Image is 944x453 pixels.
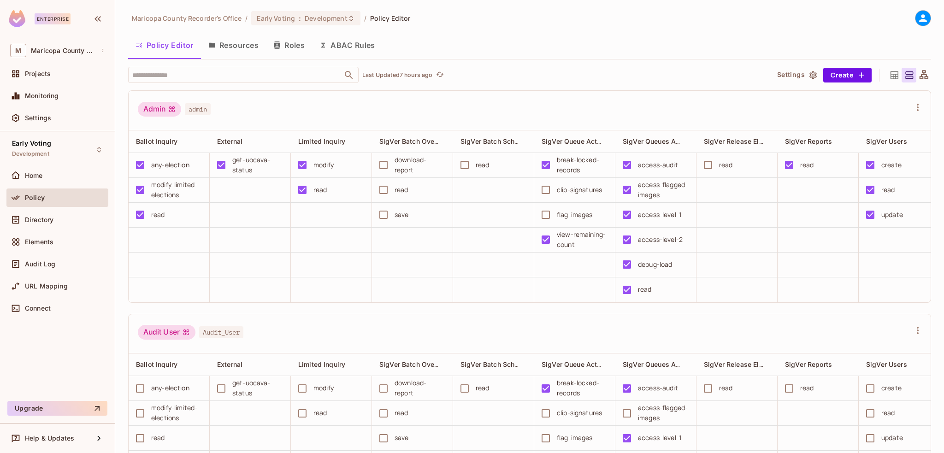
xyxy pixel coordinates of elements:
button: Open [342,69,355,82]
div: update [881,210,903,220]
div: read [881,408,895,418]
span: SigVer Release Election [704,137,778,146]
div: flag-images [557,210,593,220]
div: read [395,408,408,418]
span: Policy [25,194,45,201]
span: SigVer Queues Access [623,360,695,369]
div: create [881,160,902,170]
div: read [719,383,733,393]
img: SReyMgAAAABJRU5ErkJggg== [9,10,25,27]
div: read [719,160,733,170]
span: admin [185,103,211,115]
span: Elements [25,238,53,246]
span: Policy Editor [370,14,411,23]
span: Development [12,150,49,158]
span: the active workspace [132,14,242,23]
span: SigVer Batch Scheduling [460,137,538,146]
span: SigVer Release Election [704,360,778,369]
div: read [151,210,165,220]
div: view-remaining-count [557,229,608,250]
div: modify-limited-elections [151,180,202,200]
button: Create [823,68,872,82]
span: Home [25,172,43,179]
div: update [881,433,903,443]
span: Click to refresh data [432,70,445,81]
div: access-audit [638,383,678,393]
span: Early Voting [257,14,295,23]
span: Workspace: Maricopa County Recorder's Office [31,47,95,54]
div: read [800,160,814,170]
div: any-election [151,383,189,393]
button: Policy Editor [128,34,201,57]
div: any-election [151,160,189,170]
span: SigVer Users [866,360,907,368]
span: : [298,15,301,22]
span: SigVer Reports [785,137,832,145]
div: Admin [138,102,181,117]
span: SigVer Queue Actions [542,137,610,146]
div: access-level-1 [638,210,681,220]
span: Monitoring [25,92,59,100]
div: access-flagged-images [638,180,689,200]
div: read [476,383,490,393]
span: SigVer Batch Overview [379,360,452,369]
div: read [638,284,652,294]
div: Enterprise [35,13,71,24]
div: read [476,160,490,170]
p: Last Updated 7 hours ago [362,71,432,79]
div: read [313,408,327,418]
span: Limited Inquiry [298,360,345,368]
button: Upgrade [7,401,107,416]
span: SigVer Queues Access [623,137,695,146]
div: modify [313,383,334,393]
div: modify [313,160,334,170]
span: M [10,44,26,57]
span: Early Voting [12,140,51,147]
button: Roles [266,34,312,57]
div: access-level-2 [638,235,683,245]
span: Help & Updates [25,435,74,442]
div: modify-limited-elections [151,403,202,423]
div: download-report [395,378,445,398]
div: read [151,433,165,443]
div: create [881,383,902,393]
div: get-uocava-status [232,378,283,398]
div: save [395,433,409,443]
div: break-locked-records [557,155,608,175]
div: clip-signatures [557,185,602,195]
span: URL Mapping [25,282,68,290]
li: / [245,14,248,23]
span: Ballot Inquiry [136,360,177,368]
div: break-locked-records [557,378,608,398]
span: Projects [25,70,51,77]
span: Limited Inquiry [298,137,345,145]
button: refresh [434,70,445,81]
span: Audit Log [25,260,55,268]
div: get-uocava-status [232,155,283,175]
button: ABAC Rules [312,34,383,57]
div: save [395,210,409,220]
div: read [800,383,814,393]
div: access-flagged-images [638,403,689,423]
span: External [217,137,242,145]
div: clip-signatures [557,408,602,418]
button: Resources [201,34,266,57]
div: Audit User [138,325,195,340]
span: SigVer Batch Overview [379,137,452,146]
div: read [313,185,327,195]
span: Connect [25,305,51,312]
div: debug-load [638,259,673,270]
div: access-level-1 [638,433,681,443]
button: Settings [773,68,820,82]
span: Audit_User [199,326,243,338]
span: SigVer Users [866,137,907,145]
div: read [881,185,895,195]
span: SigVer Batch Scheduling [460,360,538,369]
span: Development [305,14,347,23]
li: / [364,14,366,23]
div: download-report [395,155,445,175]
div: access-audit [638,160,678,170]
span: External [217,360,242,368]
span: Ballot Inquiry [136,137,177,145]
span: refresh [436,71,444,80]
